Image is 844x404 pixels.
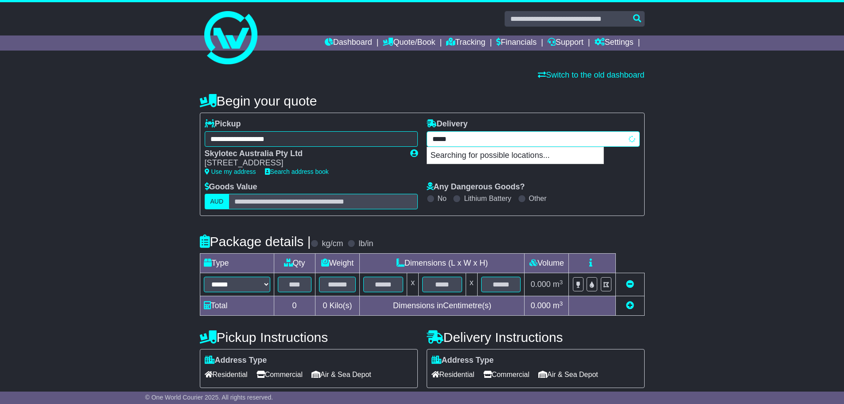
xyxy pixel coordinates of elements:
[432,356,494,365] label: Address Type
[626,301,634,310] a: Add new item
[315,296,360,316] td: Kilo(s)
[274,254,315,273] td: Qty
[548,35,583,51] a: Support
[323,301,327,310] span: 0
[464,194,511,203] label: Lithium Battery
[538,368,598,381] span: Air & Sea Depot
[427,182,525,192] label: Any Dangerous Goods?
[200,94,645,108] h4: Begin your quote
[315,254,360,273] td: Weight
[257,368,303,381] span: Commercial
[446,35,485,51] a: Tracking
[205,119,241,129] label: Pickup
[529,194,547,203] label: Other
[200,234,311,249] h4: Package details |
[407,273,419,296] td: x
[265,168,329,175] a: Search address book
[560,279,563,286] sup: 3
[553,280,563,289] span: m
[531,280,551,289] span: 0.000
[360,296,525,316] td: Dimensions in Centimetre(s)
[427,131,640,147] typeahead: Please provide city
[525,254,569,273] td: Volume
[322,239,343,249] label: kg/cm
[432,368,475,381] span: Residential
[560,300,563,307] sup: 3
[427,330,645,345] h4: Delivery Instructions
[483,368,529,381] span: Commercial
[595,35,634,51] a: Settings
[205,356,267,365] label: Address Type
[466,273,477,296] td: x
[427,119,468,129] label: Delivery
[200,330,418,345] h4: Pickup Instructions
[496,35,537,51] a: Financials
[205,368,248,381] span: Residential
[626,280,634,289] a: Remove this item
[205,194,229,209] label: AUD
[205,182,257,192] label: Goods Value
[145,394,273,401] span: © One World Courier 2025. All rights reserved.
[358,239,373,249] label: lb/in
[205,149,401,159] div: Skylotec Australia Pty Ltd
[200,254,274,273] td: Type
[205,158,401,168] div: [STREET_ADDRESS]
[553,301,563,310] span: m
[360,254,525,273] td: Dimensions (L x W x H)
[427,147,603,164] p: Searching for possible locations...
[438,194,447,203] label: No
[274,296,315,316] td: 0
[200,296,274,316] td: Total
[383,35,435,51] a: Quote/Book
[205,168,256,175] a: Use my address
[538,71,644,79] a: Switch to the old dashboard
[311,368,371,381] span: Air & Sea Depot
[531,301,551,310] span: 0.000
[325,35,372,51] a: Dashboard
